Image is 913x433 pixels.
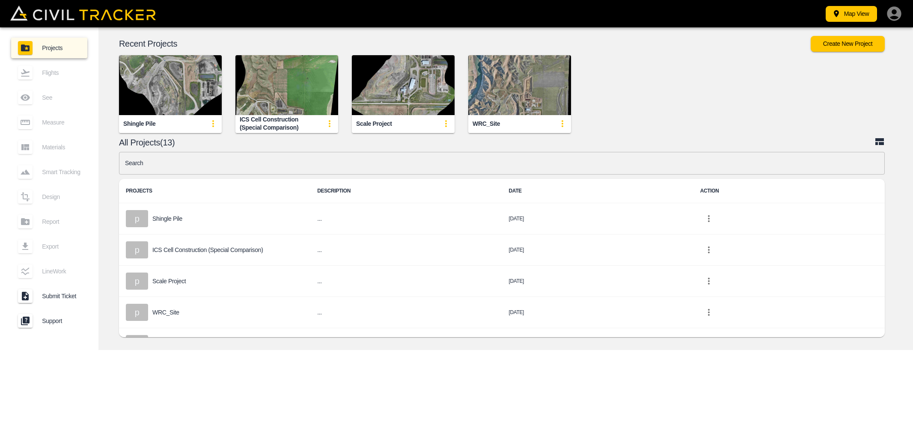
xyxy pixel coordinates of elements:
[10,6,156,21] img: Civil Tracker
[119,139,874,146] p: All Projects(13)
[310,179,502,203] th: DESCRIPTION
[356,120,392,128] div: Scale Project
[317,307,495,318] h6: ...
[152,309,179,316] p: WRC_Site
[119,55,222,115] img: Shingle Pile
[119,179,310,203] th: PROJECTS
[317,214,495,224] h6: ...
[42,317,80,324] span: Support
[502,328,693,359] td: [DATE]
[317,245,495,255] h6: ...
[502,179,693,203] th: DATE
[317,276,495,287] h6: ...
[152,215,182,222] p: Shingle Pile
[123,120,155,128] div: Shingle Pile
[502,266,693,297] td: [DATE]
[502,234,693,266] td: [DATE]
[42,293,80,300] span: Submit Ticket
[693,179,885,203] th: ACTION
[437,115,455,132] button: update-card-details
[235,55,338,115] img: ICS Cell Construction (Special Comparison)
[42,44,80,51] span: Projects
[240,116,321,131] div: ICS Cell Construction (Special Comparison)
[126,210,148,227] div: p
[352,55,455,115] img: Scale Project
[152,246,263,253] p: ICS Cell Construction (Special Comparison)
[502,203,693,234] td: [DATE]
[119,40,811,47] p: Recent Projects
[826,6,877,22] button: Map View
[502,297,693,328] td: [DATE]
[11,311,87,331] a: Support
[468,55,571,115] img: WRC_Site
[473,120,500,128] div: WRC_Site
[11,38,87,58] a: Projects
[152,278,186,285] p: Scale Project
[554,115,571,132] button: update-card-details
[321,115,338,132] button: update-card-details
[126,304,148,321] div: p
[11,286,87,306] a: Submit Ticket
[126,241,148,258] div: p
[205,115,222,132] button: update-card-details
[811,36,885,52] button: Create New Project
[126,273,148,290] div: p
[126,335,148,352] div: p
